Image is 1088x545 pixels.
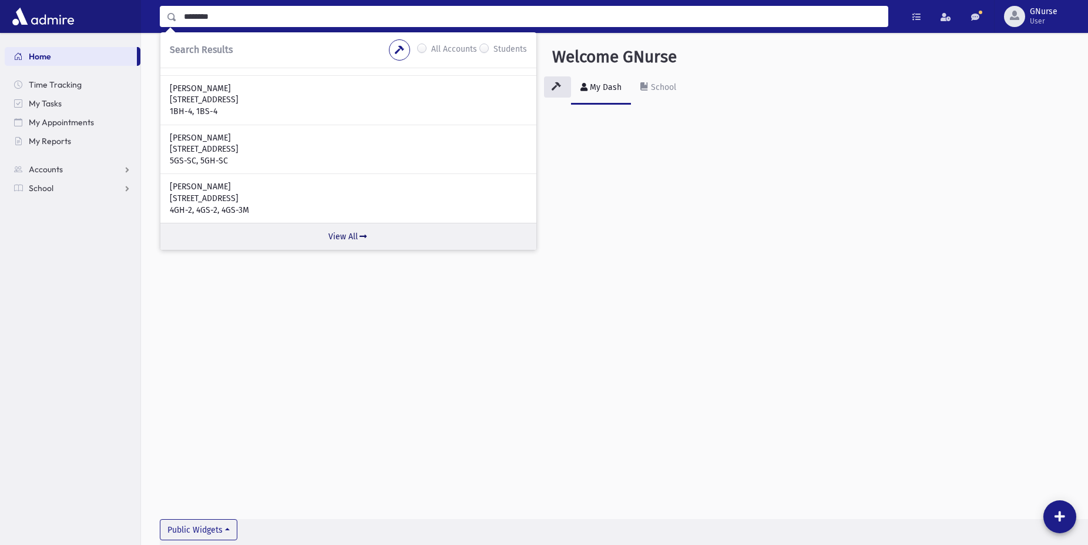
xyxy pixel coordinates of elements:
a: [PERSON_NAME] [STREET_ADDRESS] 5GS-SC, 5GH-SC [170,132,527,167]
span: Time Tracking [29,79,82,90]
span: Home [29,51,51,62]
a: School [5,179,140,198]
span: User [1030,16,1057,26]
a: My Tasks [5,94,140,113]
p: 5GS-SC, 5GH-SC [170,155,527,167]
p: [PERSON_NAME] [170,132,527,144]
a: [PERSON_NAME] [STREET_ADDRESS] 4GH-2, 4GS-2, 4GS-3M [170,181,527,216]
button: Public Widgets [160,519,237,540]
span: GNurse [1030,7,1057,16]
span: Accounts [29,164,63,175]
p: [PERSON_NAME] [170,181,527,193]
p: 1BH-4, 1BS-4 [170,106,527,118]
a: My Reports [5,132,140,151]
div: My Dash [587,82,622,92]
span: My Tasks [29,98,62,109]
p: [STREET_ADDRESS] [170,143,527,155]
p: [STREET_ADDRESS] [170,94,527,106]
a: My Dash [571,72,631,105]
a: Accounts [5,160,140,179]
a: [PERSON_NAME] [STREET_ADDRESS] 1BH-4, 1BS-4 [170,83,527,118]
p: 4GH-2, 4GS-2, 4GS-3M [170,205,527,216]
span: My Appointments [29,117,94,128]
span: Search Results [170,44,233,55]
img: AdmirePro [9,5,77,28]
label: Students [493,43,527,57]
a: School [631,72,686,105]
a: View All [160,223,536,250]
input: Search [177,6,888,27]
h3: Welcome GNurse [552,47,677,67]
label: All Accounts [431,43,477,57]
a: Home [5,47,137,66]
p: [STREET_ADDRESS] [170,193,527,205]
a: My Appointments [5,113,140,132]
span: School [29,183,53,193]
div: School [649,82,676,92]
span: My Reports [29,136,71,146]
a: Time Tracking [5,75,140,94]
p: [PERSON_NAME] [170,83,527,95]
